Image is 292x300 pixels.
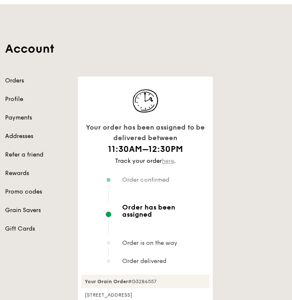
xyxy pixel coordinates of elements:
[122,204,206,218] span: Order has been assigned
[5,225,68,233] a: Gift Cards
[81,122,209,143] div: Your order has been assigned to be delivered between
[81,143,209,155] h1: 11:30AM–12:30PM
[81,157,209,165] div: Track your order .
[5,77,68,85] a: Orders
[5,95,68,104] a: Profile
[5,114,68,122] a: Payments
[5,206,68,215] a: Grain Savers
[122,176,169,183] span: Order confirmed
[162,157,174,165] a: here
[5,41,287,56] h1: Account
[81,292,209,298] div: [STREET_ADDRESS]
[5,169,68,178] a: Rewards
[122,258,166,265] span: Order delivered
[124,87,166,115] img: icon-track-normal@2x.d40d1303.png
[5,151,68,159] a: Refer a friend
[85,279,128,284] strong: Your Grain Order
[122,239,177,247] span: Order is on the way
[81,275,209,288] div: #G3284557
[5,188,68,196] a: Promo codes
[5,132,68,141] a: Addresses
